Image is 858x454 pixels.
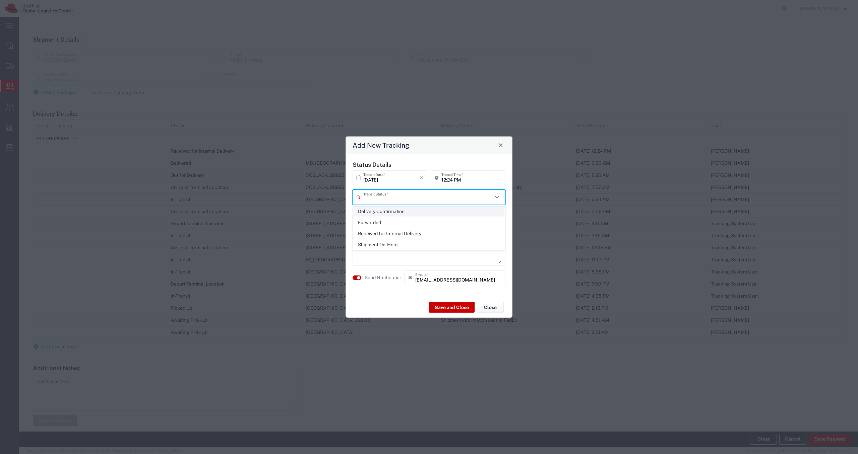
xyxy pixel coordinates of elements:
i: × [420,172,423,183]
button: Close [477,302,504,313]
span: Received for Internal Delivery [353,229,505,239]
h5: Status Details [353,161,505,168]
h4: Add New Tracking [353,140,409,150]
label: Send Notification [365,274,402,281]
span: Forwarded [353,217,505,228]
agx-label: Send Notification [365,274,401,281]
span: Delivery Confirmation [353,206,505,217]
button: Save and Close [429,302,475,313]
span: Shipment On-Hold [353,240,505,250]
button: Close [496,140,505,150]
